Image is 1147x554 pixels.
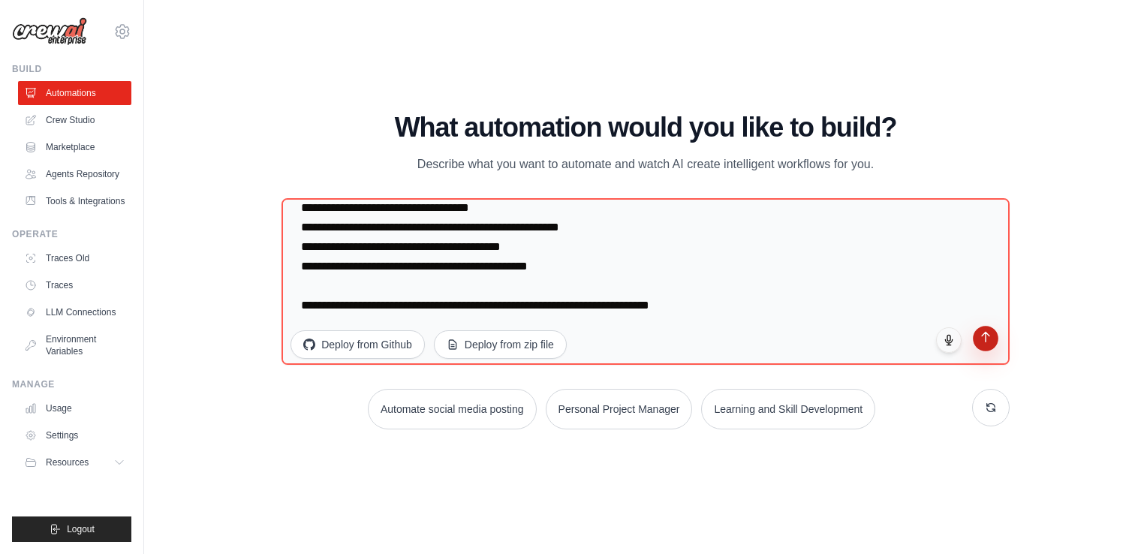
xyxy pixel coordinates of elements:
[12,378,131,390] div: Manage
[18,246,131,270] a: Traces Old
[46,456,89,468] span: Resources
[18,189,131,213] a: Tools & Integrations
[291,330,425,359] button: Deploy from Github
[281,113,1010,143] h1: What automation would you like to build?
[1072,482,1147,554] iframe: Chat Widget
[18,108,131,132] a: Crew Studio
[12,228,131,240] div: Operate
[546,389,693,429] button: Personal Project Manager
[12,63,131,75] div: Build
[12,17,87,46] img: Logo
[18,327,131,363] a: Environment Variables
[18,162,131,186] a: Agents Repository
[701,389,875,429] button: Learning and Skill Development
[18,273,131,297] a: Traces
[18,396,131,420] a: Usage
[18,81,131,105] a: Automations
[18,450,131,474] button: Resources
[434,330,567,359] button: Deploy from zip file
[12,516,131,542] button: Logout
[18,135,131,159] a: Marketplace
[368,389,537,429] button: Automate social media posting
[67,523,95,535] span: Logout
[393,155,898,174] p: Describe what you want to automate and watch AI create intelligent workflows for you.
[18,423,131,447] a: Settings
[18,300,131,324] a: LLM Connections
